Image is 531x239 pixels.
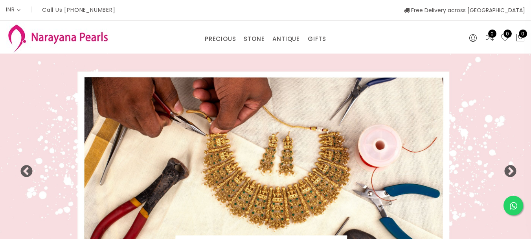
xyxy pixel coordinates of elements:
[503,30,512,38] span: 0
[308,33,326,45] a: GIFTS
[20,165,28,173] button: Previous
[205,33,236,45] a: PRECIOUS
[485,33,494,43] a: 0
[516,33,525,43] button: 0
[272,33,300,45] a: ANTIQUE
[488,30,496,38] span: 0
[42,7,116,13] p: Call Us [PHONE_NUMBER]
[519,30,527,38] span: 0
[503,165,511,173] button: Next
[500,33,510,43] a: 0
[244,33,265,45] a: STONE
[404,6,525,14] span: Free Delivery across [GEOGRAPHIC_DATA]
